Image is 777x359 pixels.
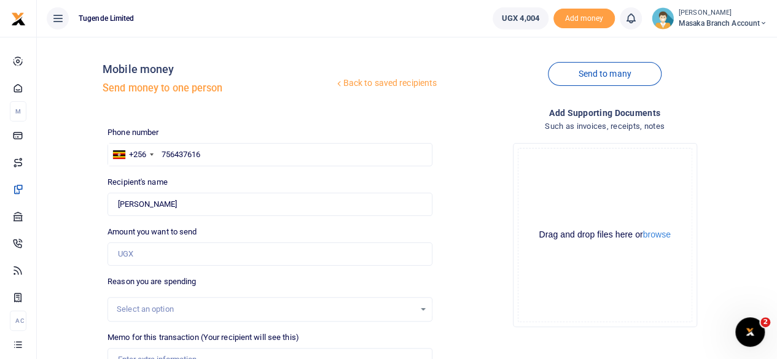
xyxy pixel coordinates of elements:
li: Wallet ballance [488,7,553,29]
span: Masaka Branch Account [679,18,767,29]
span: UGX 4,004 [502,12,539,25]
h4: Such as invoices, receipts, notes [442,120,767,133]
div: Uganda: +256 [108,144,157,166]
img: profile-user [652,7,674,29]
a: profile-user [PERSON_NAME] Masaka Branch Account [652,7,767,29]
a: logo-small logo-large logo-large [11,14,26,23]
small: [PERSON_NAME] [679,8,767,18]
input: Enter phone number [107,143,432,166]
h4: Add supporting Documents [442,106,767,120]
label: Phone number [107,126,158,139]
div: File Uploader [513,143,697,327]
div: Select an option [117,303,415,315]
h4: Mobile money [103,63,334,76]
li: Ac [10,311,26,331]
li: M [10,101,26,122]
a: Send to many [548,62,661,86]
button: browse [643,230,671,239]
div: +256 [129,149,146,161]
img: logo-small [11,12,26,26]
a: Add money [553,13,615,22]
input: Loading name... [107,193,432,216]
iframe: Intercom live chat [735,317,765,347]
label: Amount you want to send [107,226,197,238]
div: Drag and drop files here or [518,229,692,241]
a: Back to saved recipients [334,72,438,95]
label: Reason you are spending [107,276,196,288]
span: 2 [760,317,770,327]
input: UGX [107,242,432,266]
span: Tugende Limited [74,13,139,24]
label: Recipient's name [107,176,168,188]
span: Add money [553,9,615,29]
label: Memo for this transaction (Your recipient will see this) [107,331,299,344]
li: Toup your wallet [553,9,615,29]
a: UGX 4,004 [493,7,549,29]
h5: Send money to one person [103,82,334,95]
